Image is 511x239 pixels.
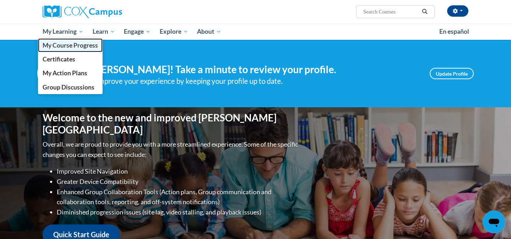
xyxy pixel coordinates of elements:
span: Engage [124,27,150,36]
li: Enhanced Group Collaboration Tools (Action plans, Group communication and collaboration tools, re... [57,187,300,207]
button: Search [419,7,430,16]
span: My Course Progress [43,42,98,49]
div: Main menu [32,23,479,40]
span: My Action Plans [43,69,87,77]
a: My Course Progress [38,38,103,52]
li: Improved Site Navigation [57,166,300,176]
li: Greater Device Compatibility [57,176,300,187]
a: Explore [155,23,193,40]
a: Engage [119,23,155,40]
h4: Hi [PERSON_NAME]! Take a minute to review your profile. [80,64,419,76]
a: My Learning [38,23,88,40]
div: Help improve your experience by keeping your profile up to date. [80,75,419,87]
span: My Learning [43,27,83,36]
li: Diminished progression issues (site lag, video stalling, and playback issues) [57,207,300,217]
span: Group Discussions [43,83,94,91]
input: Search Courses [363,7,419,16]
iframe: Button to launch messaging window [483,211,505,233]
img: Cox Campus [43,5,122,18]
span: About [197,27,221,36]
span: Explore [160,27,188,36]
a: Group Discussions [38,80,103,94]
a: Update Profile [430,68,474,79]
p: Overall, we are proud to provide you with a more streamlined experience. Some of the specific cha... [43,139,300,160]
a: Learn [88,23,120,40]
a: Cox Campus [43,5,177,18]
a: My Action Plans [38,66,103,80]
span: Certificates [43,55,75,63]
a: About [193,23,226,40]
span: Learn [93,27,115,36]
a: Certificates [38,52,103,66]
span: En español [439,28,469,35]
img: Profile Image [37,58,69,89]
h1: Welcome to the new and improved [PERSON_NAME][GEOGRAPHIC_DATA] [43,112,300,136]
a: En español [435,24,474,39]
button: Account Settings [447,5,468,17]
